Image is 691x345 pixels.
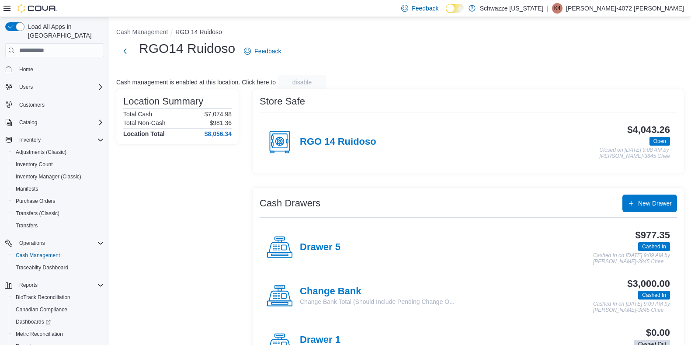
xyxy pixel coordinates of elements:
[16,82,36,92] button: Users
[16,63,104,74] span: Home
[116,28,168,35] button: Cash Management
[638,291,670,300] span: Cashed In
[16,294,70,301] span: BioTrack Reconciliation
[16,222,38,229] span: Transfers
[16,149,66,156] span: Adjustments (Classic)
[116,42,134,60] button: Next
[12,208,63,219] a: Transfers (Classic)
[9,291,108,303] button: BioTrack Reconciliation
[2,237,108,249] button: Operations
[12,147,104,157] span: Adjustments (Classic)
[653,137,666,145] span: Open
[12,317,104,327] span: Dashboards
[12,184,42,194] a: Manifests
[638,242,670,251] span: Cashed In
[16,117,41,128] button: Catalog
[2,81,108,93] button: Users
[12,184,104,194] span: Manifests
[19,119,37,126] span: Catalog
[16,306,67,313] span: Canadian Compliance
[123,96,203,107] h3: Location Summary
[16,280,104,290] span: Reports
[600,147,670,159] p: Closed on [DATE] 9:08 AM by [PERSON_NAME]-3845 Chee
[622,195,677,212] button: New Drawer
[2,63,108,75] button: Home
[12,250,63,261] a: Cash Management
[292,78,312,87] span: disable
[9,146,108,158] button: Adjustments (Classic)
[16,64,37,75] a: Home
[260,96,305,107] h3: Store Safe
[116,79,276,86] p: Cash management is enabled at this location. Click here to
[16,173,81,180] span: Inventory Manager (Classic)
[16,135,104,145] span: Inventory
[446,4,464,13] input: Dark Mode
[642,291,666,299] span: Cashed In
[9,158,108,171] button: Inventory Count
[300,136,376,148] h4: RGO 14 Ruidoso
[123,119,166,126] h6: Total Non-Cash
[12,292,104,303] span: BioTrack Reconciliation
[593,301,670,313] p: Cashed In on [DATE] 9:09 AM by [PERSON_NAME]-3845 Chee
[16,318,51,325] span: Dashboards
[16,82,104,92] span: Users
[12,292,74,303] a: BioTrack Reconciliation
[2,116,108,129] button: Catalog
[2,134,108,146] button: Inventory
[16,331,63,338] span: Metrc Reconciliation
[16,185,38,192] span: Manifests
[19,66,33,73] span: Home
[300,242,340,253] h4: Drawer 5
[254,47,281,56] span: Feedback
[16,210,59,217] span: Transfers (Classic)
[116,28,684,38] nav: An example of EuiBreadcrumbs
[123,130,165,137] h4: Location Total
[12,250,104,261] span: Cash Management
[209,119,232,126] p: $981.36
[12,220,104,231] span: Transfers
[12,208,104,219] span: Transfers (Classic)
[16,135,44,145] button: Inventory
[12,159,56,170] a: Inventory Count
[12,262,72,273] a: Traceabilty Dashboard
[9,249,108,261] button: Cash Management
[547,3,549,14] p: |
[16,99,104,110] span: Customers
[627,279,670,289] h3: $3,000.00
[566,3,684,14] p: [PERSON_NAME]-4072 [PERSON_NAME]
[12,159,104,170] span: Inventory Count
[480,3,544,14] p: Schwazze [US_STATE]
[16,117,104,128] span: Catalog
[593,253,670,265] p: Cashed In on [DATE] 9:09 AM by [PERSON_NAME]-3845 Chee
[16,238,49,248] button: Operations
[12,171,104,182] span: Inventory Manager (Classic)
[16,100,48,110] a: Customers
[139,40,235,57] h1: RGO14 Ruidoso
[16,264,68,271] span: Traceabilty Dashboard
[12,329,66,339] a: Metrc Reconciliation
[646,328,670,338] h3: $0.00
[17,4,57,13] img: Cova
[12,171,85,182] a: Inventory Manager (Classic)
[12,220,41,231] a: Transfers
[9,316,108,328] a: Dashboards
[12,262,104,273] span: Traceabilty Dashboard
[9,220,108,232] button: Transfers
[16,238,104,248] span: Operations
[16,252,60,259] span: Cash Management
[19,282,38,289] span: Reports
[12,329,104,339] span: Metrc Reconciliation
[635,230,670,240] h3: $977.35
[16,198,56,205] span: Purchase Orders
[412,4,438,13] span: Feedback
[205,111,232,118] p: $7,074.98
[19,84,33,91] span: Users
[260,198,320,209] h3: Cash Drawers
[638,199,672,208] span: New Drawer
[278,75,326,89] button: disable
[12,147,70,157] a: Adjustments (Classic)
[300,297,455,306] p: Change Bank Total (Should Include Pending Change O...
[240,42,285,60] a: Feedback
[552,3,563,14] div: Karen-4072 Collazo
